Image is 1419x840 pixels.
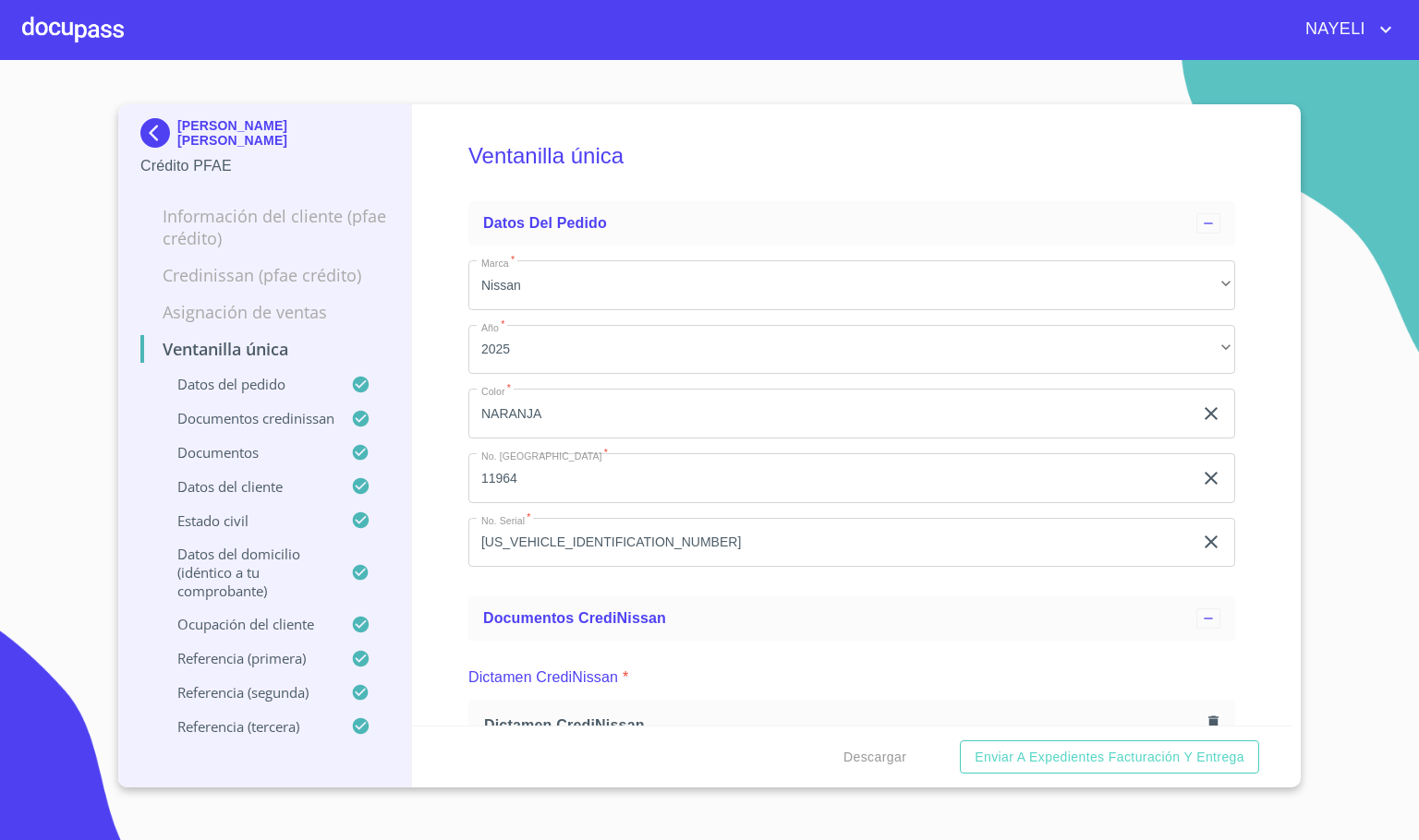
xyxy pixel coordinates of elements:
p: Documentos CrediNissan [140,409,351,427]
p: Asignación de Ventas [140,301,389,323]
button: clear input [1200,531,1222,553]
span: Descargar [843,746,906,769]
p: Estado Civil [140,511,351,530]
p: Datos del pedido [140,375,351,393]
p: Información del cliente (PFAE crédito) [140,205,389,249]
p: Dictamen CrediNissan [468,666,618,689]
span: Datos del pedido [483,215,607,231]
p: [PERSON_NAME] [PERSON_NAME] [177,118,389,148]
img: Docupass spot blue [140,118,177,148]
button: account of current user [1292,15,1397,44]
p: Datos del cliente [140,477,351,496]
p: Referencia (primera) [140,649,351,667]
div: Documentos CrediNissan [468,596,1235,641]
span: Dictamen CrediNissan [484,715,1201,735]
span: Documentos CrediNissan [483,610,666,626]
p: Crédito PFAE [140,155,389,177]
span: Enviar a Expedientes Facturación y Entrega [975,746,1244,769]
div: 2025 [468,325,1235,375]
span: NAYELI [1292,15,1375,44]
p: Credinissan (PFAE crédito) [140,264,389,286]
p: Referencia (tercera) [140,717,351,736]
p: Datos del domicilio (idéntico a tu comprobante) [140,545,351,600]
button: Enviar a Expedientes Facturación y Entrega [960,740,1259,774]
div: [PERSON_NAME] [PERSON_NAME] [140,118,389,155]
button: Descargar [836,740,914,774]
p: Ocupación del Cliente [140,615,351,633]
div: Datos del pedido [468,201,1235,246]
p: Documentos [140,443,351,462]
h5: Ventanilla única [468,118,1235,194]
div: Nissan [468,260,1235,310]
button: clear input [1200,402,1222,425]
p: Ventanilla única [140,338,389,360]
p: Referencia (segunda) [140,683,351,702]
button: clear input [1200,467,1222,489]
